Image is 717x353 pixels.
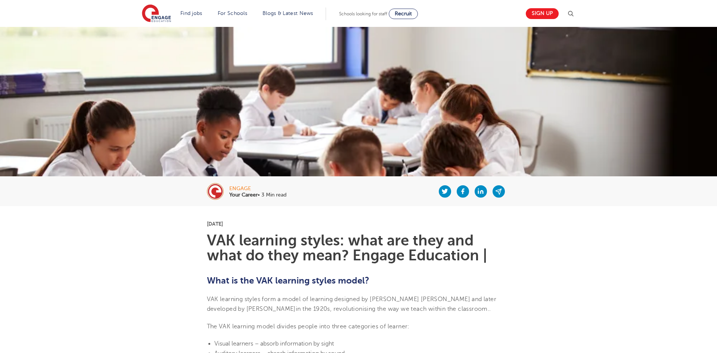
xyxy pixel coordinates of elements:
[395,11,412,16] span: Recruit
[526,8,559,19] a: Sign up
[229,192,286,198] p: • 3 Min read
[207,296,497,312] span: VAK learning styles form a model of learning designed by [PERSON_NAME] [PERSON_NAME] and later de...
[214,340,334,347] span: Visual learners – absorb information by sight
[207,323,410,330] span: The VAK learning model divides people into three categories of learner:
[263,10,313,16] a: Blogs & Latest News
[207,275,369,286] b: What is the VAK learning styles model?
[296,306,489,312] span: in the 1920s, revolutionising the way we teach within the classroom.
[207,233,510,263] h1: VAK learning styles: what are they and what do they mean? Engage Education |
[229,192,258,198] b: Your Career
[389,9,418,19] a: Recruit
[142,4,171,23] img: Engage Education
[207,221,510,226] p: [DATE]
[218,10,247,16] a: For Schools
[229,186,286,191] div: engage
[180,10,202,16] a: Find jobs
[339,11,387,16] span: Schools looking for staff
